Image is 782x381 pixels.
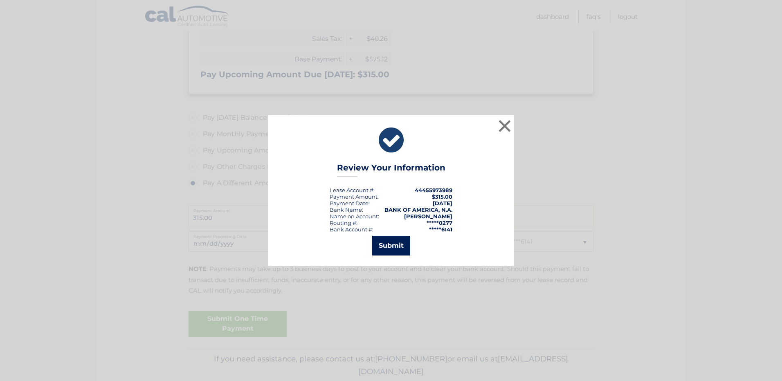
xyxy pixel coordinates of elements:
[432,193,452,200] span: $315.00
[330,200,370,206] div: :
[330,213,379,220] div: Name on Account:
[330,193,379,200] div: Payment Amount:
[330,200,369,206] span: Payment Date
[384,206,452,213] strong: BANK OF AMERICA, N.A.
[404,213,452,220] strong: [PERSON_NAME]
[415,187,452,193] strong: 44455973989
[330,226,373,233] div: Bank Account #:
[337,163,445,177] h3: Review Your Information
[497,118,513,134] button: ×
[330,187,375,193] div: Lease Account #:
[330,206,363,213] div: Bank Name:
[372,236,410,255] button: Submit
[433,200,452,206] span: [DATE]
[330,220,357,226] div: Routing #:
